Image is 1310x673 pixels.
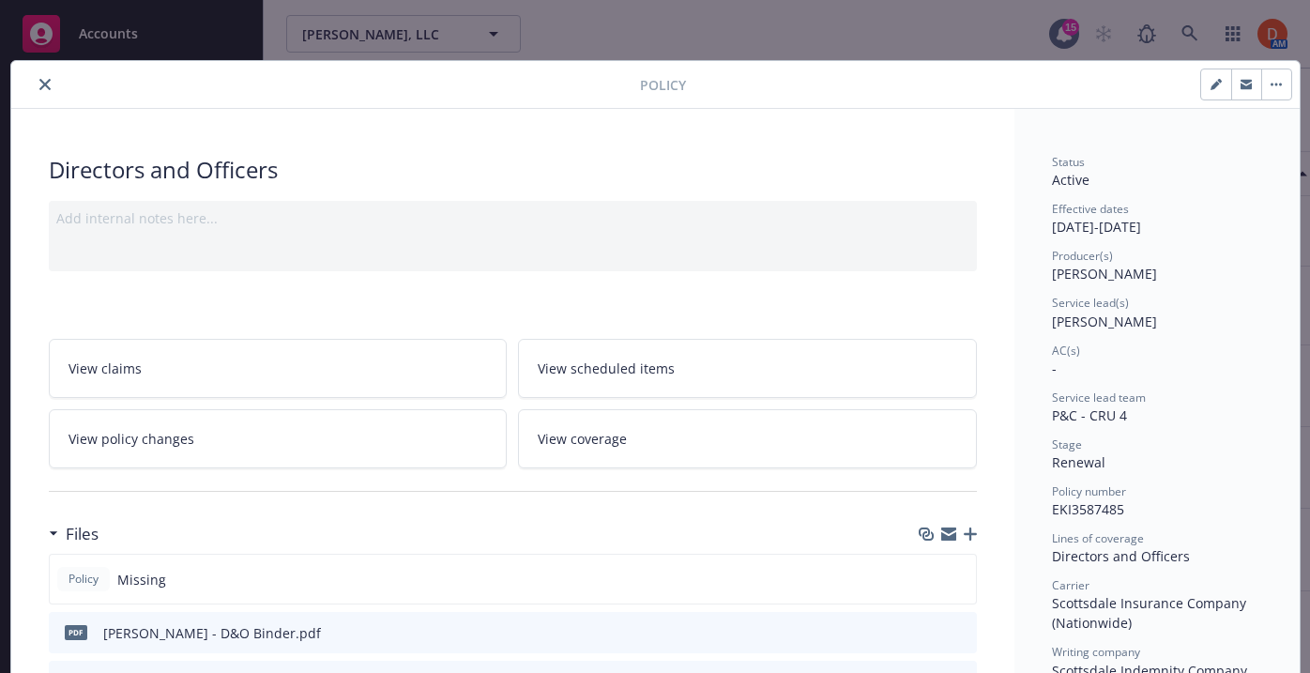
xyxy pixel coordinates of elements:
[69,429,194,449] span: View policy changes
[640,75,686,95] span: Policy
[49,409,508,468] a: View policy changes
[538,359,675,378] span: View scheduled items
[1052,265,1157,283] span: [PERSON_NAME]
[69,359,142,378] span: View claims
[1052,530,1144,546] span: Lines of coverage
[1052,406,1127,424] span: P&C - CRU 4
[1052,483,1126,499] span: Policy number
[1052,390,1146,405] span: Service lead team
[1052,313,1157,330] span: [PERSON_NAME]
[1052,295,1129,311] span: Service lead(s)
[66,522,99,546] h3: Files
[1052,343,1080,359] span: AC(s)
[56,208,969,228] div: Add internal notes here...
[1052,594,1250,632] span: Scottsdale Insurance Company (Nationwide)
[922,623,937,643] button: download file
[1052,201,1129,217] span: Effective dates
[1052,500,1124,518] span: EKI3587485
[1052,546,1262,566] div: Directors and Officers
[1052,453,1105,471] span: Renewal
[34,73,56,96] button: close
[49,339,508,398] a: View claims
[65,571,102,588] span: Policy
[538,429,627,449] span: View coverage
[117,570,166,589] span: Missing
[1052,644,1140,660] span: Writing company
[1052,154,1085,170] span: Status
[1052,436,1082,452] span: Stage
[952,623,969,643] button: preview file
[49,522,99,546] div: Files
[65,625,87,639] span: pdf
[1052,577,1089,593] span: Carrier
[1052,201,1262,237] div: [DATE] - [DATE]
[1052,171,1089,189] span: Active
[1052,248,1113,264] span: Producer(s)
[103,623,321,643] div: [PERSON_NAME] - D&O Binder.pdf
[518,339,977,398] a: View scheduled items
[518,409,977,468] a: View coverage
[49,154,977,186] div: Directors and Officers
[1052,359,1057,377] span: -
